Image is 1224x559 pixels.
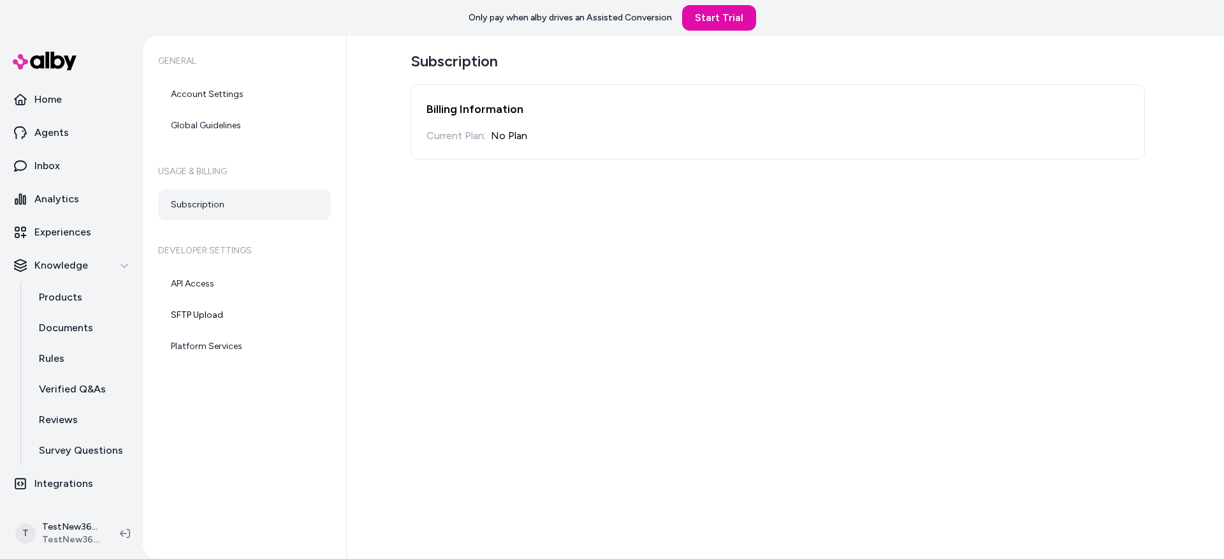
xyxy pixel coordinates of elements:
[426,128,486,144] div: Current Plan:
[5,184,138,214] a: Analytics
[682,5,756,31] a: Start Trial
[5,250,138,281] button: Knowledge
[158,190,331,220] a: Subscription
[26,343,138,374] a: Rules
[34,125,69,140] p: Agents
[5,468,138,499] a: Integrations
[26,313,138,343] a: Documents
[158,300,331,331] a: SFTP Upload
[158,154,331,190] h6: Usage & Billing
[5,84,138,115] a: Home
[5,151,138,181] a: Inbox
[158,331,331,362] a: Platform Services
[39,351,64,366] p: Rules
[8,513,110,554] button: TTestNew3654 ShopifyTestNew3654
[5,217,138,248] a: Experiences
[34,225,91,240] p: Experiences
[34,258,88,273] p: Knowledge
[39,320,93,336] p: Documents
[26,405,138,435] a: Reviews
[34,476,93,491] p: Integrations
[42,533,99,546] span: TestNew3654
[34,92,62,107] p: Home
[34,158,60,174] p: Inbox
[42,521,99,533] p: TestNew3654 Shopify
[26,282,138,313] a: Products
[158,43,331,79] h6: General
[26,374,138,405] a: Verified Q&As
[158,79,331,110] a: Account Settings
[491,128,527,144] div: No Plan
[158,269,331,299] a: API Access
[26,435,138,466] a: Survey Questions
[158,233,331,269] h6: Developer Settings
[39,290,82,305] p: Products
[426,100,1129,118] h2: Billing Information
[411,51,1145,71] h1: Subscription
[39,382,106,397] p: Verified Q&As
[13,52,76,70] img: alby Logo
[469,11,672,24] p: Only pay when alby drives an Assisted Conversion
[5,117,138,148] a: Agents
[39,443,123,458] p: Survey Questions
[34,191,79,207] p: Analytics
[15,523,36,544] span: T
[39,412,78,428] p: Reviews
[158,110,331,141] a: Global Guidelines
